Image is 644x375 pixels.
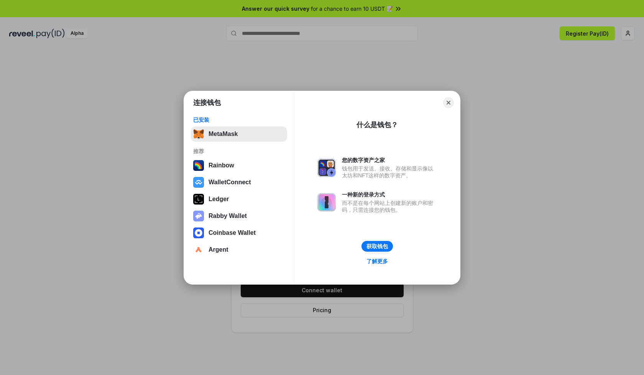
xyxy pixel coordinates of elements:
[193,244,204,255] img: svg+xml,%3Csvg%20width%3D%2228%22%20height%3D%2228%22%20viewBox%3D%220%200%2028%2028%22%20fill%3D...
[191,192,287,207] button: Ledger
[317,193,336,211] img: svg+xml,%3Csvg%20xmlns%3D%22http%3A%2F%2Fwww.w3.org%2F2000%2Fsvg%22%20fill%3D%22none%22%20viewBox...
[366,243,388,250] div: 获取钱包
[193,228,204,238] img: svg+xml,%3Csvg%20width%3D%2228%22%20height%3D%2228%22%20viewBox%3D%220%200%2028%2028%22%20fill%3D...
[193,177,204,188] img: svg+xml,%3Csvg%20width%3D%2228%22%20height%3D%2228%22%20viewBox%3D%220%200%2028%2028%22%20fill%3D...
[356,120,398,129] div: 什么是钱包？
[193,194,204,205] img: svg+xml,%3Csvg%20xmlns%3D%22http%3A%2F%2Fwww.w3.org%2F2000%2Fsvg%22%20width%3D%2228%22%20height%3...
[209,246,228,253] div: Argent
[361,241,393,252] button: 获取钱包
[191,158,287,173] button: Rainbow
[342,165,437,179] div: 钱包用于发送、接收、存储和显示像以太坊和NFT这样的数字资产。
[193,116,285,123] div: 已安装
[209,179,251,186] div: WalletConnect
[342,191,437,198] div: 一种新的登录方式
[191,126,287,142] button: MetaMask
[362,256,393,266] a: 了解更多
[443,97,454,108] button: Close
[193,211,204,221] img: svg+xml,%3Csvg%20xmlns%3D%22http%3A%2F%2Fwww.w3.org%2F2000%2Fsvg%22%20fill%3D%22none%22%20viewBox...
[191,242,287,257] button: Argent
[209,213,247,219] div: Rabby Wallet
[209,131,238,138] div: MetaMask
[342,157,437,164] div: 您的数字资产之家
[209,196,229,203] div: Ledger
[191,175,287,190] button: WalletConnect
[366,258,388,265] div: 了解更多
[191,208,287,224] button: Rabby Wallet
[191,225,287,241] button: Coinbase Wallet
[209,229,256,236] div: Coinbase Wallet
[342,200,437,213] div: 而不是在每个网站上创建新的账户和密码，只需连接您的钱包。
[193,160,204,171] img: svg+xml,%3Csvg%20width%3D%22120%22%20height%3D%22120%22%20viewBox%3D%220%200%20120%20120%22%20fil...
[193,98,221,107] h1: 连接钱包
[209,162,234,169] div: Rainbow
[317,159,336,177] img: svg+xml,%3Csvg%20xmlns%3D%22http%3A%2F%2Fwww.w3.org%2F2000%2Fsvg%22%20fill%3D%22none%22%20viewBox...
[193,148,285,155] div: 推荐
[193,129,204,139] img: svg+xml,%3Csvg%20fill%3D%22none%22%20height%3D%2233%22%20viewBox%3D%220%200%2035%2033%22%20width%...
